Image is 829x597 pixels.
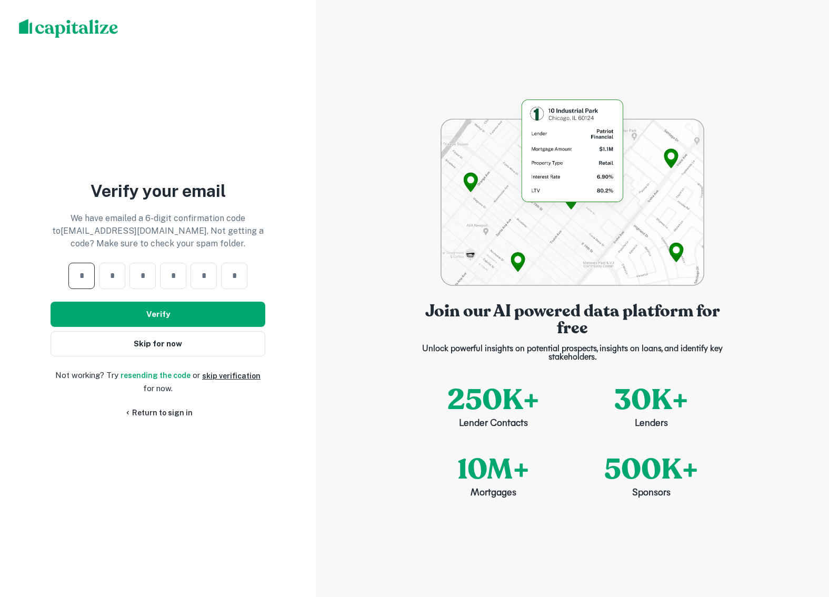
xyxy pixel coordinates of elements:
p: Join our AI powered data platform for free [415,303,731,336]
img: login-bg [441,96,704,286]
p: 30K+ [614,379,688,421]
p: Lenders [635,417,668,431]
p: We have emailed a 6-digit confirmation code to [EMAIL_ADDRESS][DOMAIN_NAME] , Not getting a code?... [51,212,265,250]
p: Not working? Try or for now. [51,369,265,395]
p: 250K+ [447,379,540,421]
img: capitalize-logo.png [19,19,118,38]
p: 500K+ [604,448,698,491]
button: Skip for now [51,331,265,356]
iframe: Chat Widget [776,513,829,563]
button: Verify [51,302,265,327]
p: Verify your email [91,178,226,204]
p: Sponsors [632,486,671,501]
p: Unlock powerful insights on potential prospects, insights on loans, and identify key stakeholders. [415,345,731,362]
button: skip verification [202,370,261,382]
p: Lender Contacts [459,417,528,431]
a: resending the code [121,371,191,380]
a: Return to sign in [124,407,193,419]
p: Mortgages [471,486,516,501]
p: 10M+ [457,448,530,491]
